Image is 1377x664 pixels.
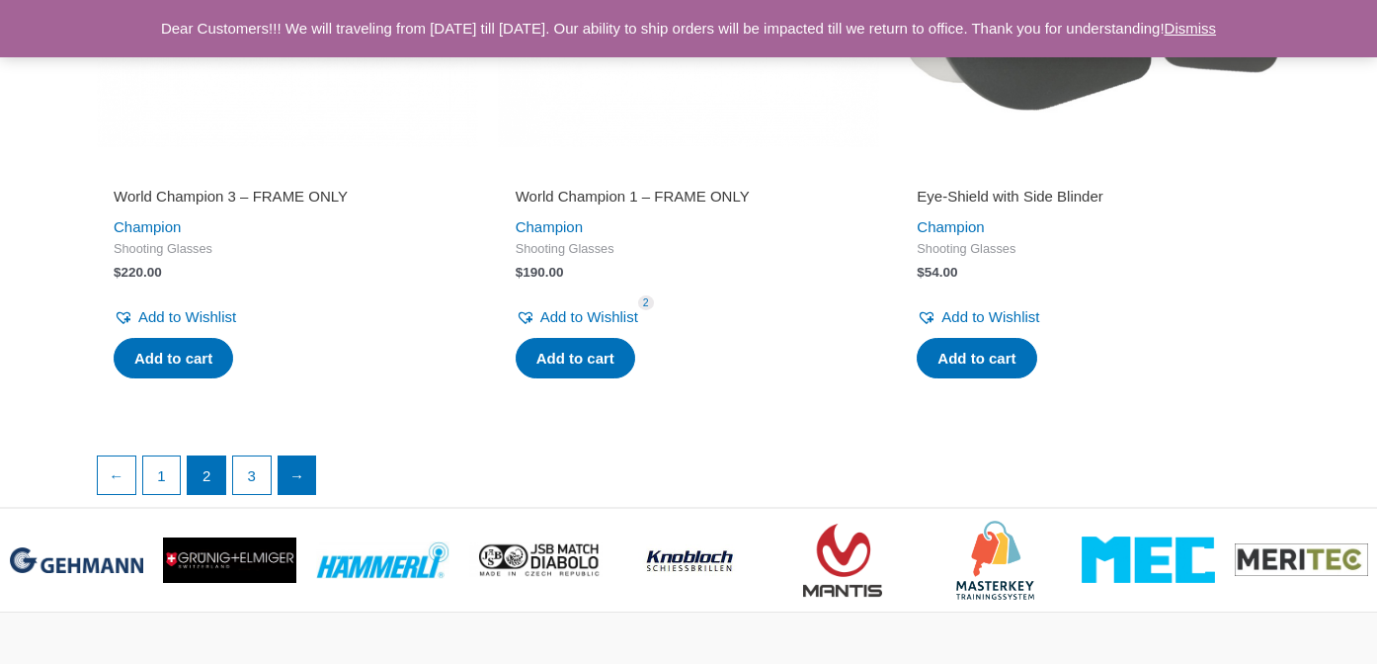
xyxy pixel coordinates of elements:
[638,295,654,310] span: 2
[516,303,638,331] a: Add to Wishlist
[917,265,925,280] span: $
[114,303,236,331] a: Add to Wishlist
[114,241,460,258] span: Shooting Glasses
[114,218,181,235] a: Champion
[114,338,233,379] a: Add to cart: “World Champion 3 - FRAME ONLY”
[98,456,135,494] a: ←
[516,159,862,183] iframe: Customer reviews powered by Trustpilot
[188,456,225,494] span: Page 2
[143,456,181,494] a: Page 1
[516,265,564,280] bdi: 190.00
[96,456,1281,505] nav: Product Pagination
[917,241,1263,258] span: Shooting Glasses
[114,187,460,213] a: World Champion 3 – FRAME ONLY
[540,308,638,325] span: Add to Wishlist
[917,303,1039,331] a: Add to Wishlist
[917,187,1263,213] a: Eye-Shield with Side Blinder
[917,159,1263,183] iframe: Customer reviews powered by Trustpilot
[516,241,862,258] span: Shooting Glasses
[1165,20,1217,37] a: Dismiss
[516,187,862,213] a: World Champion 1 – FRAME ONLY
[917,218,984,235] a: Champion
[114,265,121,280] span: $
[917,187,1263,207] h2: Eye-Shield with Side Blinder
[114,159,460,183] iframe: Customer reviews powered by Trustpilot
[516,218,583,235] a: Champion
[516,265,524,280] span: $
[516,187,862,207] h2: World Champion 1 – FRAME ONLY
[917,265,957,280] bdi: 54.00
[279,456,316,494] a: →
[114,265,162,280] bdi: 220.00
[917,338,1036,379] a: Add to cart: “Eye-Shield with Side Blinder”
[516,338,635,379] a: Add to cart: “World Champion 1 - FRAME ONLY”
[233,456,271,494] a: Page 3
[941,308,1039,325] span: Add to Wishlist
[138,308,236,325] span: Add to Wishlist
[114,187,460,207] h2: World Champion 3 – FRAME ONLY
